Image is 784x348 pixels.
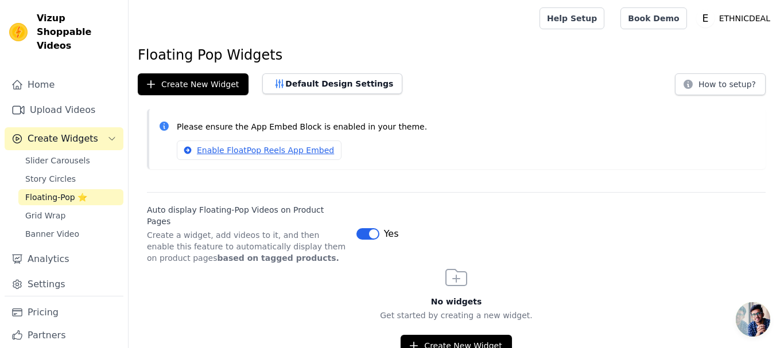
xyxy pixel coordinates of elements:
span: Floating-Pop ⭐ [25,191,87,203]
button: Create New Widget [138,73,249,95]
p: Create a widget, add videos to it, and then enable this feature to automatically display them on ... [147,229,347,264]
a: Open chat [736,302,770,337]
a: Grid Wrap [18,208,123,224]
a: Upload Videos [5,99,123,122]
label: Auto display Floating-Pop Videos on Product Pages [147,204,347,227]
p: Please ensure the App Embed Block is enabled in your theme. [177,120,756,134]
button: Yes [356,227,399,241]
h3: No widgets [129,296,784,307]
button: Default Design Settings [262,73,402,94]
a: Analytics [5,248,123,271]
button: Create Widgets [5,127,123,150]
p: Get started by creating a new widget. [129,310,784,321]
img: Vizup [9,23,28,41]
span: Slider Carousels [25,155,90,166]
text: E [702,13,708,24]
span: Create Widgets [28,132,98,146]
span: Banner Video [25,228,79,240]
h1: Floating Pop Widgets [138,46,775,64]
a: Partners [5,324,123,347]
a: Home [5,73,123,96]
a: Help Setup [540,7,604,29]
button: E ETHNICDEAL [696,8,775,29]
a: Settings [5,273,123,296]
span: Grid Wrap [25,210,65,221]
span: Yes [384,227,399,241]
a: Story Circles [18,171,123,187]
a: How to setup? [675,81,766,92]
a: Enable FloatPop Reels App Embed [177,140,341,160]
p: ETHNICDEAL [715,8,775,29]
span: Vizup Shoppable Videos [37,11,119,53]
a: Banner Video [18,226,123,242]
a: Floating-Pop ⭐ [18,189,123,205]
a: Pricing [5,301,123,324]
button: How to setup? [675,73,766,95]
strong: based on tagged products. [217,253,339,263]
span: Story Circles [25,173,76,185]
a: Slider Carousels [18,153,123,169]
a: Book Demo [620,7,686,29]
